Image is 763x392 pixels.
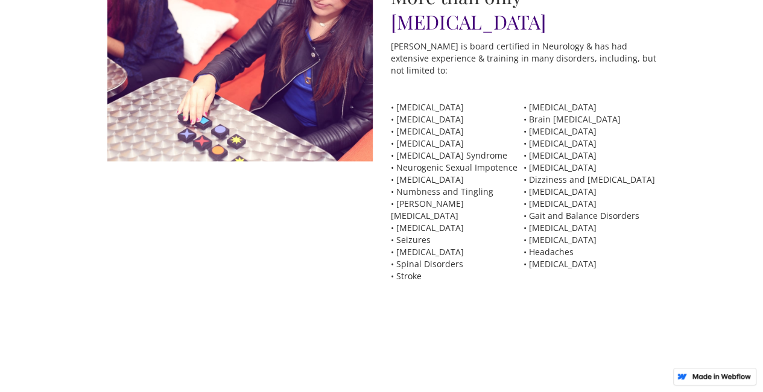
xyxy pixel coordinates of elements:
[391,8,546,34] span: [MEDICAL_DATA]
[524,101,656,270] p: • [MEDICAL_DATA] • Brain [MEDICAL_DATA] • [MEDICAL_DATA] • [MEDICAL_DATA] • [MEDICAL_DATA] • [MED...
[692,373,751,379] img: Made in Webflow
[391,101,524,282] p: • [MEDICAL_DATA] • [MEDICAL_DATA] • [MEDICAL_DATA] • [MEDICAL_DATA] • [MEDICAL_DATA] Syndrome • N...
[391,40,656,77] p: [PERSON_NAME] is board certified in Neurology & has had extensive experience & training in many d...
